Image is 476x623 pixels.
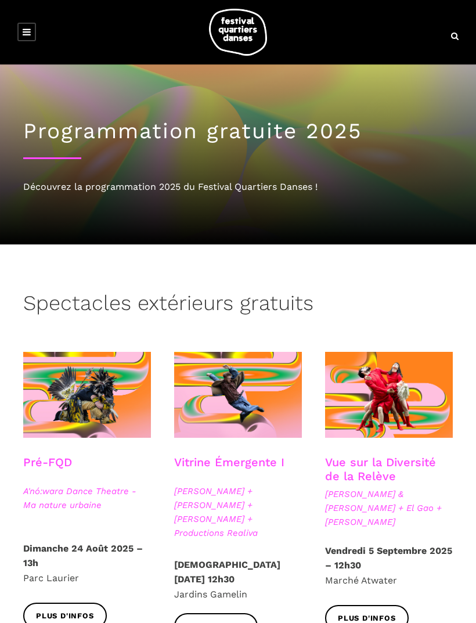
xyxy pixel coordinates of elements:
img: logo-fqd-med [209,9,267,56]
h1: Programmation gratuite 2025 [23,118,453,144]
p: Jardins Gamelin [174,557,302,602]
h3: Vue sur la Diversité de la Relève [325,455,453,484]
strong: Dimanche 24 Août 2025 – 13h [23,543,143,569]
strong: [DEMOGRAPHIC_DATA][DATE] 12h30 [174,559,280,585]
p: Parc Laurier [23,541,151,586]
h3: Spectacles extérieurs gratuits [23,291,313,320]
h3: Pré-FQD [23,455,72,484]
span: [PERSON_NAME] & [PERSON_NAME] + El Gao + [PERSON_NAME] [325,487,453,529]
div: Découvrez la programmation 2025 du Festival Quartiers Danses ! [23,179,453,195]
p: Marché Atwater [325,543,453,588]
h3: Vitrine Émergente I [174,455,284,484]
span: A'nó:wara Dance Theatre - Ma nature urbaine [23,484,151,512]
span: Plus d'infos [36,610,94,622]
span: [PERSON_NAME] + [PERSON_NAME] + [PERSON_NAME] + Productions Realiva [174,484,302,540]
strong: Vendredi 5 Septembre 2025 – 12h30 [325,545,452,571]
